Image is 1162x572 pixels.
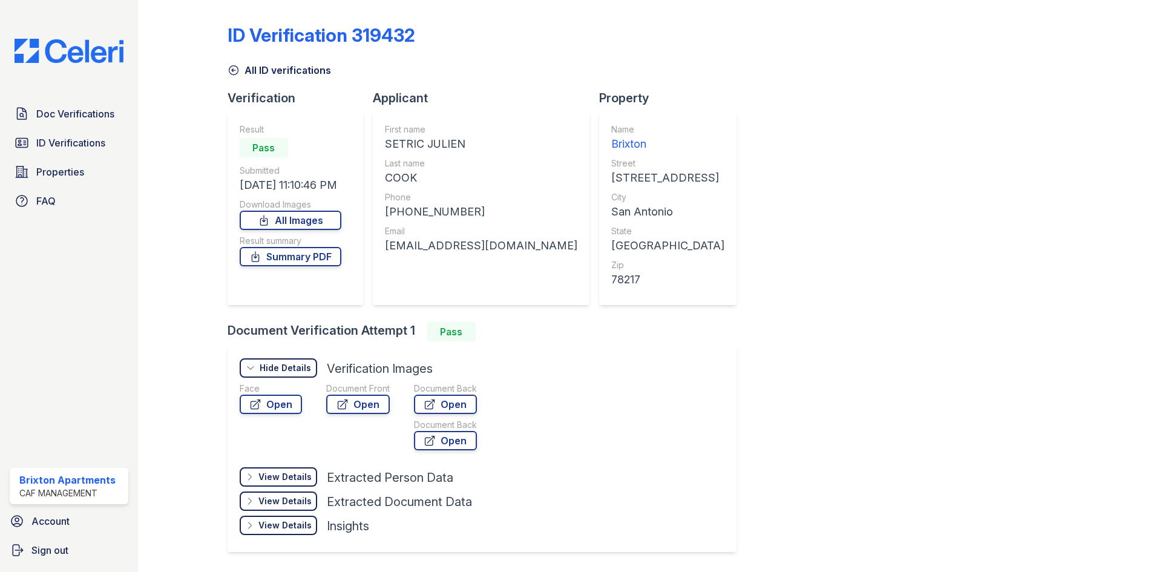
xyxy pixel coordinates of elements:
div: [PHONE_NUMBER] [385,203,577,220]
div: Name [611,123,724,136]
div: SETRIC JULIEN [385,136,577,153]
a: Account [5,509,133,533]
div: Submitted [240,165,341,177]
div: View Details [258,519,312,531]
div: Document Back [414,419,477,431]
div: [GEOGRAPHIC_DATA] [611,237,724,254]
a: Summary PDF [240,247,341,266]
div: Last name [385,157,577,169]
span: Account [31,514,70,528]
div: State [611,225,724,237]
iframe: chat widget [1111,524,1150,560]
div: Insights [327,518,369,534]
a: All Images [240,211,341,230]
div: [EMAIL_ADDRESS][DOMAIN_NAME] [385,237,577,254]
div: Extracted Person Data [327,469,453,486]
a: Properties [10,160,128,184]
div: View Details [258,471,312,483]
div: COOK [385,169,577,186]
div: ID Verification 319432 [228,24,415,46]
div: Pass [427,322,476,341]
a: All ID verifications [228,63,331,77]
div: CAF Management [19,487,116,499]
span: FAQ [36,194,56,208]
div: City [611,191,724,203]
div: View Details [258,495,312,507]
div: Applicant [373,90,599,107]
div: [DATE] 11:10:46 PM [240,177,341,194]
span: Doc Verifications [36,107,114,121]
a: Open [414,431,477,450]
span: Properties [36,165,84,179]
div: First name [385,123,577,136]
a: ID Verifications [10,131,128,155]
div: Verification Images [327,360,433,377]
div: Result [240,123,341,136]
div: Brixton [611,136,724,153]
div: Result summary [240,235,341,247]
a: Open [414,395,477,414]
img: CE_Logo_Blue-a8612792a0a2168367f1c8372b55b34899dd931a85d93a1a3d3e32e68fde9ad4.png [5,39,133,63]
div: Zip [611,259,724,271]
div: Pass [240,138,288,157]
div: Download Images [240,199,341,211]
div: Face [240,383,302,395]
div: Document Back [414,383,477,395]
div: Document Verification Attempt 1 [228,322,746,341]
div: Street [611,157,724,169]
a: Open [240,395,302,414]
span: Sign out [31,543,68,557]
a: Name Brixton [611,123,724,153]
div: Phone [385,191,577,203]
div: [STREET_ADDRESS] [611,169,724,186]
div: Verification [228,90,373,107]
div: Email [385,225,577,237]
span: ID Verifications [36,136,105,150]
div: Brixton Apartments [19,473,116,487]
a: FAQ [10,189,128,213]
div: Property [599,90,746,107]
div: Hide Details [260,362,311,374]
div: San Antonio [611,203,724,220]
a: Sign out [5,538,133,562]
a: Doc Verifications [10,102,128,126]
div: 78217 [611,271,724,288]
div: Extracted Document Data [327,493,472,510]
div: Document Front [326,383,390,395]
a: Open [326,395,390,414]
